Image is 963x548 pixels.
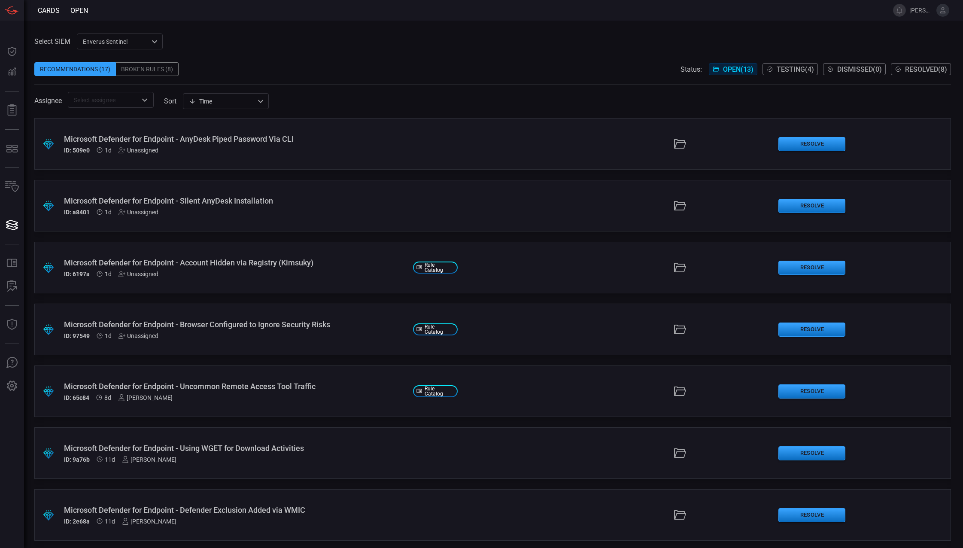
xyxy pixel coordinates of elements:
button: Resolve [778,261,845,275]
p: Enverus Sentinel [83,37,149,46]
div: Microsoft Defender for Endpoint - Using WGET for Download Activities [64,444,406,453]
span: Testing ( 4 ) [777,65,814,73]
button: Ask Us A Question [2,353,22,373]
button: Resolve [778,508,845,522]
button: Resolve [778,323,845,337]
button: Open [139,94,151,106]
button: Threat Intelligence [2,314,22,335]
span: [PERSON_NAME].[PERSON_NAME] [909,7,933,14]
h5: ID: 9a76b [64,456,90,463]
div: Recommendations (17) [34,62,116,76]
button: Dashboard [2,41,22,62]
div: [PERSON_NAME] [118,394,173,401]
span: Sep 21, 2025 12:08 AM [105,209,112,216]
div: Microsoft Defender for Endpoint - Defender Exclusion Added via WMIC [64,505,406,515]
span: Sep 21, 2025 12:08 AM [105,271,112,277]
h5: ID: 97549 [64,332,90,339]
div: Time [189,97,255,106]
button: Testing(4) [763,63,818,75]
span: open [70,6,88,15]
button: Inventory [2,177,22,197]
div: Unassigned [118,147,158,154]
span: Dismissed ( 0 ) [837,65,882,73]
span: Cards [38,6,60,15]
button: Resolve [778,199,845,213]
button: Resolve [778,446,845,460]
div: [PERSON_NAME] [122,518,176,525]
span: Open ( 13 ) [723,65,753,73]
h5: ID: 6197a [64,271,90,277]
div: Microsoft Defender for Endpoint - Uncommon Remote Access Tool Traffic [64,382,406,391]
div: Unassigned [118,209,158,216]
span: Assignee [34,97,62,105]
h5: ID: 509e0 [64,147,90,154]
span: Sep 10, 2025 11:30 PM [105,518,115,525]
span: Sep 10, 2025 11:31 PM [105,456,115,463]
button: Rule Catalog [2,253,22,274]
button: ALERT ANALYSIS [2,276,22,297]
button: Preferences [2,376,22,396]
button: Reports [2,100,22,121]
button: Detections [2,62,22,82]
input: Select assignee [70,94,137,105]
span: Sep 14, 2025 1:00 AM [104,394,111,401]
button: Resolve [778,384,845,399]
h5: ID: a8401 [64,209,90,216]
div: Broken Rules (8) [116,62,179,76]
label: sort [164,97,176,105]
div: Microsoft Defender for Endpoint - AnyDesk Piped Password Via CLI [64,134,406,143]
span: Rule Catalog [425,386,454,396]
button: MITRE - Detection Posture [2,138,22,159]
div: Unassigned [118,271,158,277]
label: Select SIEM [34,37,70,46]
h5: ID: 65c84 [64,394,89,401]
span: Sep 21, 2025 12:08 AM [105,332,112,339]
button: Resolve [778,137,845,151]
span: Resolved ( 8 ) [905,65,947,73]
div: [PERSON_NAME] [122,456,176,463]
span: Rule Catalog [425,262,454,273]
h5: ID: 2e68a [64,518,90,525]
span: Sep 21, 2025 12:08 AM [105,147,112,154]
button: Open(13) [709,63,757,75]
span: Status: [680,65,702,73]
div: Microsoft Defender for Endpoint - Silent AnyDesk Installation [64,196,406,205]
span: Rule Catalog [425,324,454,335]
button: Resolved(8) [891,63,951,75]
div: Microsoft Defender for Endpoint - Account Hidden via Registry (Kimsuky) [64,258,406,267]
div: Unassigned [118,332,158,339]
button: Cards [2,215,22,235]
div: Microsoft Defender for Endpoint - Browser Configured to Ignore Security Risks [64,320,406,329]
button: Dismissed(0) [823,63,886,75]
